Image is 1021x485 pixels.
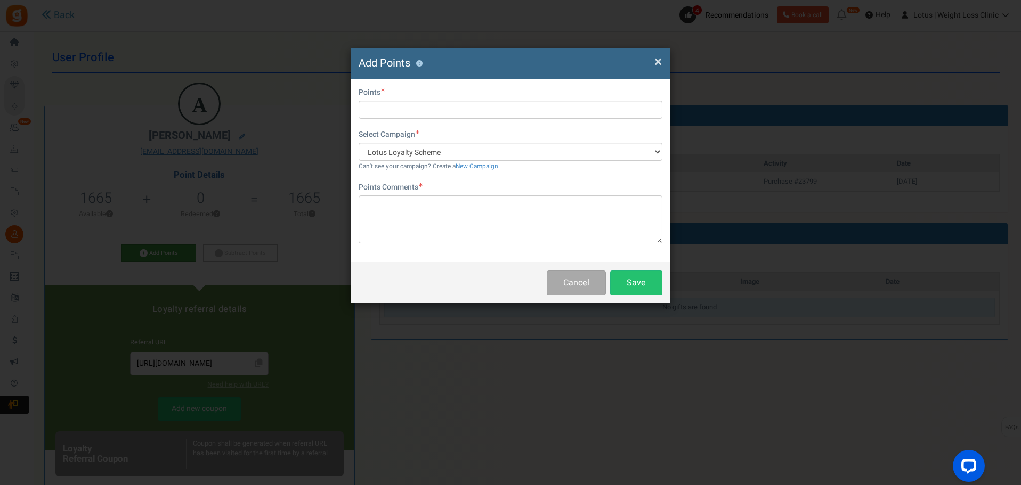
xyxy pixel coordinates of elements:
[359,182,423,193] label: Points Comments
[456,162,498,171] a: New Campaign
[654,52,662,72] span: ×
[359,55,410,71] span: Add Points
[547,270,606,295] button: Cancel
[359,129,419,140] label: Select Campaign
[359,162,498,171] small: Can't see your campaign? Create a
[416,60,423,67] button: ?
[610,270,662,295] button: Save
[359,87,385,98] label: Points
